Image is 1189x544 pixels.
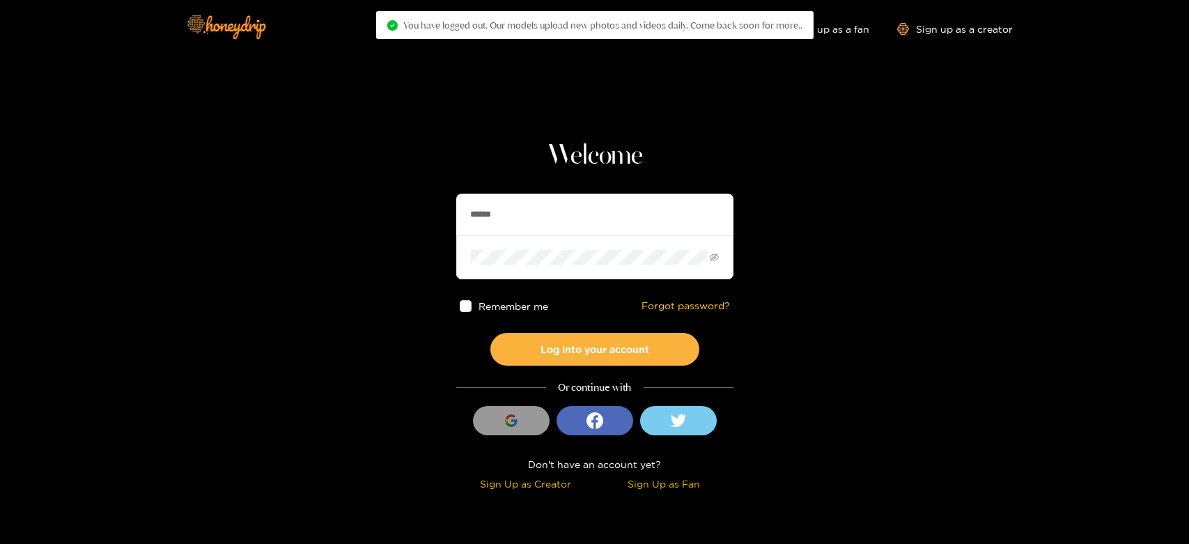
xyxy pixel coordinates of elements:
[478,301,547,311] span: Remember me
[456,139,733,173] h1: Welcome
[403,20,802,31] span: You have logged out. Our models upload new photos and videos daily. Come back soon for more..
[460,476,591,492] div: Sign Up as Creator
[642,300,730,312] a: Forgot password?
[387,20,398,31] span: check-circle
[774,23,869,35] a: Sign up as a fan
[897,23,1013,35] a: Sign up as a creator
[710,253,719,262] span: eye-invisible
[598,476,730,492] div: Sign Up as Fan
[456,380,733,396] div: Or continue with
[456,456,733,472] div: Don't have an account yet?
[490,333,699,366] button: Log into your account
